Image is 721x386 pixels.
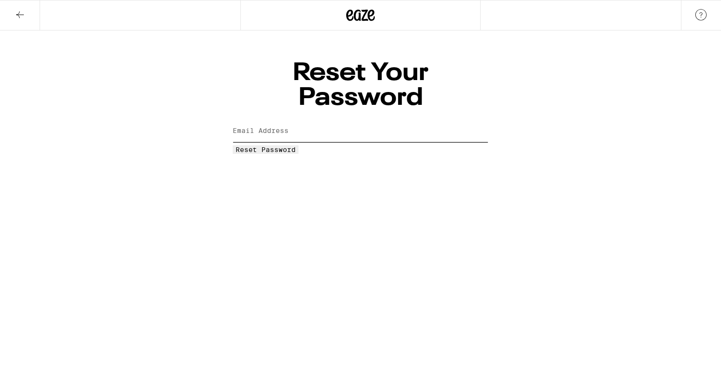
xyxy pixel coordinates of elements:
[233,127,288,134] label: Email Address
[233,145,299,154] button: Reset Password
[233,121,488,142] input: Email Address
[236,146,296,153] span: Reset Password
[233,61,488,111] h1: Reset Your Password
[22,7,41,15] span: Help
